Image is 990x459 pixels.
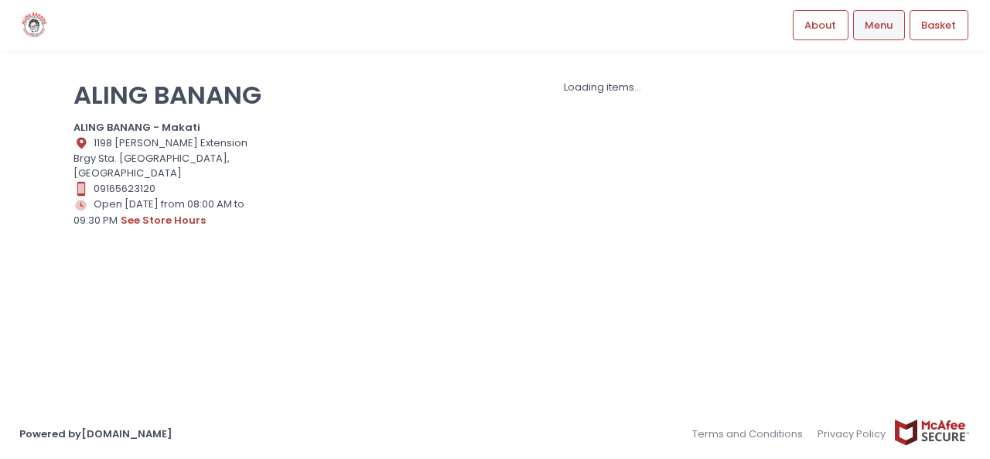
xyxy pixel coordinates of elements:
[73,181,270,197] div: 09165623120
[73,197,270,229] div: Open [DATE] from 08:00 AM to 09:30 PM
[73,135,270,181] div: 1198 [PERSON_NAME] Extension Brgy Sta. [GEOGRAPHIC_DATA], [GEOGRAPHIC_DATA]
[921,18,956,33] span: Basket
[73,120,200,135] b: ALING BANANG - Makati
[692,419,811,449] a: Terms and Conditions
[853,10,905,39] a: Menu
[804,18,836,33] span: About
[893,419,971,446] img: mcafee-secure
[19,426,172,441] a: Powered by[DOMAIN_NAME]
[289,80,917,95] div: Loading items...
[793,10,848,39] a: About
[73,80,270,110] p: ALING BANANG
[19,12,49,39] img: logo
[811,419,894,449] a: Privacy Policy
[120,212,207,229] button: see store hours
[865,18,893,33] span: Menu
